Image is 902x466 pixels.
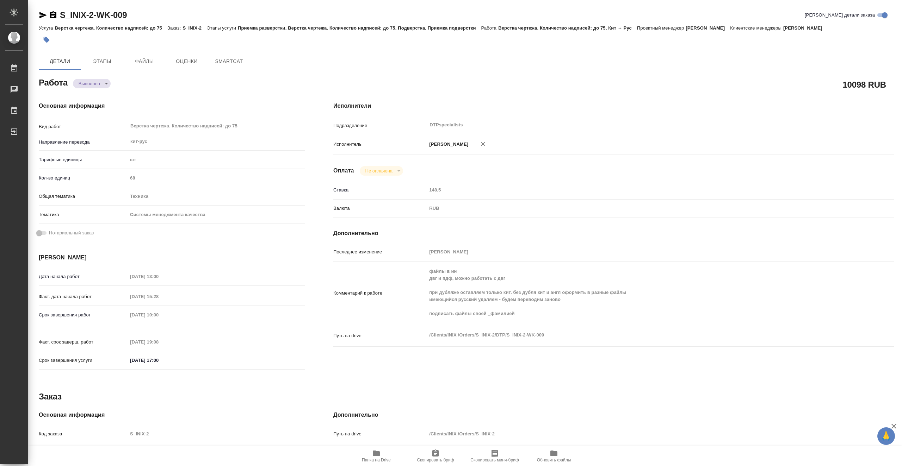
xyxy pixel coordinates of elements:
[128,190,305,202] div: Техника
[347,446,406,466] button: Папка на Drive
[128,429,305,439] input: Пустое поле
[333,229,894,238] h4: Дополнительно
[333,411,894,419] h4: Дополнительно
[183,25,207,31] p: S_INIX-2
[842,78,886,90] h2: 10098 RUB
[170,57,204,66] span: Оценки
[39,156,128,163] p: Тарифные единицы
[333,332,427,339] p: Путь на drive
[427,329,847,341] textarea: /Clients/INIX /Orders/S_INIX-2/DTP/S_INIX-2-WK-009
[730,25,783,31] p: Клиентские менеджеры
[39,357,128,364] p: Срок завершения услуги
[39,102,305,110] h4: Основная информация
[333,122,427,129] p: Подразделение
[128,209,305,221] div: Системы менеджмента качества
[60,10,127,20] a: S_INIX-2-WK-009
[238,25,481,31] p: Приемка разверстки, Верстка чертежа. Количество надписей: до 75, Подверстка, Приемка подверстки
[880,429,892,443] span: 🙏
[39,311,128,319] p: Срок завершения работ
[498,25,637,31] p: Верстка чертежа. Количество надписей: до 75, Кит → Рус
[39,193,128,200] p: Общая тематика
[128,57,161,66] span: Файлы
[427,429,847,439] input: Пустое поле
[427,265,847,320] textarea: файлы в ин двг и пдф, можно работать с двг при дубляже оставляем только кит. без дубля кит и англ...
[73,79,111,88] div: Выполнен
[128,271,189,282] input: Пустое поле
[805,12,875,19] span: [PERSON_NAME] детали заказа
[333,430,427,437] p: Путь на drive
[39,273,128,280] p: Дата начала работ
[39,211,128,218] p: Тематика
[877,427,895,445] button: 🙏
[207,25,238,31] p: Этапы услуги
[333,248,427,256] p: Последнее изменение
[637,25,686,31] p: Проектный менеджер
[76,81,102,87] button: Выполнен
[427,247,847,257] input: Пустое поле
[167,25,183,31] p: Заказ:
[39,123,128,130] p: Вид работ
[128,337,189,347] input: Пустое поле
[39,391,62,402] h2: Заказ
[39,411,305,419] h4: Основная информация
[39,430,128,437] p: Код заказа
[524,446,583,466] button: Обновить файлы
[333,187,427,194] p: Ставка
[475,136,491,152] button: Удалить исполнителя
[55,25,167,31] p: Верстка чертежа. Количество надписей: до 75
[333,290,427,297] p: Комментарий к работе
[39,175,128,182] p: Кол-во единиц
[39,293,128,300] p: Факт. дата начала работ
[39,11,47,19] button: Скопировать ссылку для ЯМессенджера
[362,458,391,462] span: Папка на Drive
[49,11,57,19] button: Скопировать ссылку
[212,57,246,66] span: SmartCat
[85,57,119,66] span: Этапы
[360,166,403,176] div: Выполнен
[128,355,189,365] input: ✎ Введи что-нибудь
[333,166,354,175] h4: Оплата
[686,25,730,31] p: [PERSON_NAME]
[39,76,68,88] h2: Работа
[333,205,427,212] p: Валюта
[128,310,189,320] input: Пустое поле
[427,141,468,148] p: [PERSON_NAME]
[128,173,305,183] input: Пустое поле
[128,154,305,166] div: шт
[427,202,847,214] div: RUB
[43,57,77,66] span: Детали
[481,25,499,31] p: Работа
[465,446,524,466] button: Скопировать мини-бриф
[470,458,519,462] span: Скопировать мини-бриф
[39,253,305,262] h4: [PERSON_NAME]
[333,102,894,110] h4: Исполнители
[39,139,128,146] p: Направление перевода
[128,291,189,302] input: Пустое поле
[39,25,55,31] p: Услуга
[537,458,571,462] span: Обновить файлы
[417,458,454,462] span: Скопировать бриф
[427,185,847,195] input: Пустое поле
[363,168,395,174] button: Не оплачена
[49,229,94,237] span: Нотариальный заказ
[333,141,427,148] p: Исполнитель
[39,339,128,346] p: Факт. срок заверш. работ
[406,446,465,466] button: Скопировать бриф
[39,32,54,48] button: Добавить тэг
[783,25,828,31] p: [PERSON_NAME]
